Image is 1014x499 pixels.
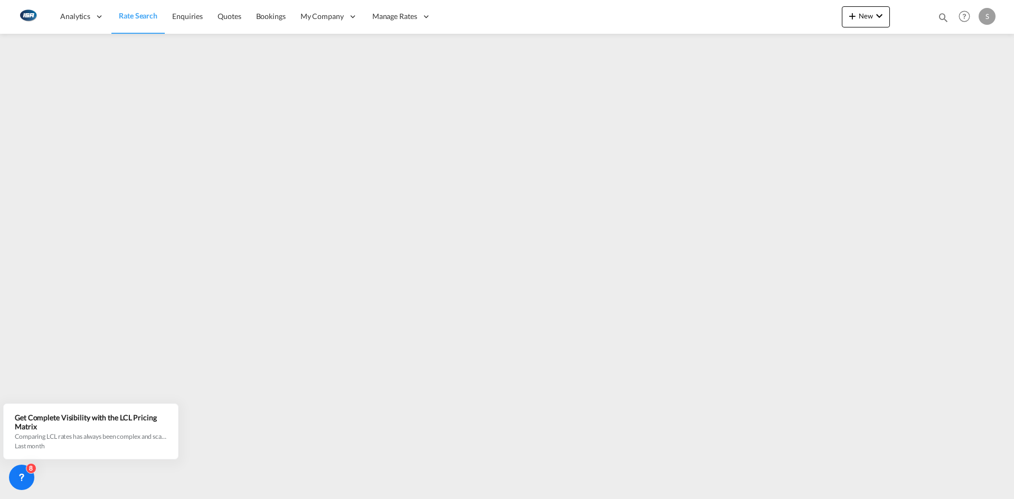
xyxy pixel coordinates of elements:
button: icon-plus 400-fgNewicon-chevron-down [842,6,890,27]
md-icon: icon-magnify [937,12,949,23]
span: My Company [301,11,344,22]
md-icon: icon-chevron-down [873,10,886,22]
span: Bookings [256,12,286,21]
md-icon: icon-plus 400-fg [846,10,859,22]
span: Rate Search [119,11,157,20]
span: Manage Rates [372,11,417,22]
div: S [979,8,996,25]
div: icon-magnify [937,12,949,27]
span: Analytics [60,11,90,22]
span: Enquiries [172,12,203,21]
div: Help [955,7,979,26]
img: 1aa151c0c08011ec8d6f413816f9a227.png [16,5,40,29]
span: New [846,12,886,20]
span: Help [955,7,973,25]
span: Quotes [218,12,241,21]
